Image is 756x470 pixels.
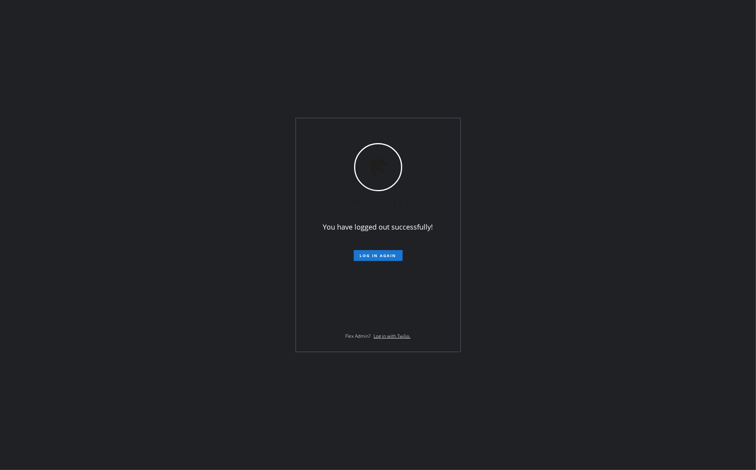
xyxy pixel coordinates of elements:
span: Log in again [360,253,396,258]
span: Flex Admin? [346,333,371,339]
span: You have logged out successfully! [323,222,433,232]
a: Log in with Twilio. [374,333,411,339]
button: Log in again [354,250,403,261]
